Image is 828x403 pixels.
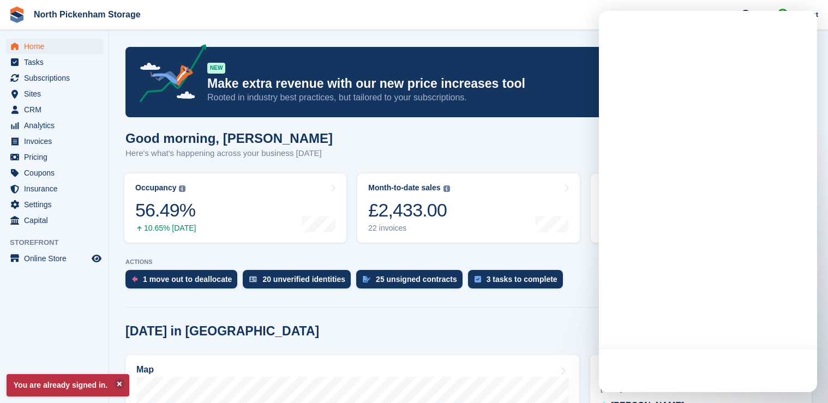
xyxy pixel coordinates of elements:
[356,270,468,294] a: 25 unsigned contracts
[24,134,89,149] span: Invoices
[125,324,319,339] h2: [DATE] in [GEOGRAPHIC_DATA]
[135,224,196,233] div: 10.65% [DATE]
[5,55,103,70] a: menu
[24,86,89,101] span: Sites
[368,224,449,233] div: 22 invoices
[24,181,89,196] span: Insurance
[249,276,257,282] img: verify_identity-adf6edd0f0f0b5bbfe63781bf79b02c33cf7c696d77639b501bdc392416b5a36.svg
[5,149,103,165] a: menu
[357,173,579,243] a: Month-to-date sales £2,433.00 22 invoices
[262,275,345,284] div: 20 unverified identities
[135,183,176,193] div: Occupancy
[24,213,89,228] span: Capital
[9,7,25,23] img: stora-icon-8386f47178a22dfd0bd8f6a31ec36ba5ce8667c1dd55bd0f319d3a0aa187defe.svg
[752,9,767,20] span: Help
[24,165,89,181] span: Coupons
[24,102,89,117] span: CRM
[130,44,207,106] img: price-adjustments-announcement-icon-8257ccfd72463d97f412b2fc003d46551f7dbcb40ab6d574587a9cd5c0d94...
[143,275,232,284] div: 1 move out to deallocate
[24,70,89,86] span: Subscriptions
[24,55,89,70] span: Tasks
[207,92,716,104] p: Rooted in industry best practices, but tailored to your subscriptions.
[5,86,103,101] a: menu
[777,9,788,20] img: Chris Gulliver
[790,9,818,20] span: Account
[5,197,103,212] a: menu
[5,134,103,149] a: menu
[368,183,440,193] div: Month-to-date sales
[207,63,225,74] div: NEW
[24,251,89,266] span: Online Store
[5,213,103,228] a: menu
[29,5,145,23] a: North Pickenham Storage
[591,173,813,243] a: Awaiting payment £260.00 1 invoice
[7,374,129,396] p: You are already signed in.
[124,173,346,243] a: Occupancy 56.49% 10.65% [DATE]
[24,118,89,133] span: Analytics
[24,39,89,54] span: Home
[125,270,243,294] a: 1 move out to deallocate
[10,237,109,248] span: Storefront
[5,70,103,86] a: menu
[698,9,720,20] span: Create
[132,276,137,282] img: move_outs_to_deallocate_icon-f764333ba52eb49d3ac5e1228854f67142a1ed5810a6f6cc68b1a99e826820c5.svg
[368,199,449,221] div: £2,433.00
[5,181,103,196] a: menu
[179,185,185,192] img: icon-info-grey-7440780725fd019a000dd9b08b2336e03edf1995a4989e88bcd33f0948082b44.svg
[475,276,481,282] img: task-75834270c22a3079a89374b754ae025e5fb1db73e45f91037f5363f120a921f8.svg
[487,275,557,284] div: 3 tasks to complete
[363,276,370,282] img: contract_signature_icon-13c848040528278c33f63329250d36e43548de30e8caae1d1a13099fd9432cc5.svg
[125,258,812,266] p: ACTIONS
[243,270,356,294] a: 20 unverified identities
[5,102,103,117] a: menu
[5,118,103,133] a: menu
[125,131,333,146] h1: Good morning, [PERSON_NAME]
[24,197,89,212] span: Settings
[468,270,568,294] a: 3 tasks to complete
[443,185,450,192] img: icon-info-grey-7440780725fd019a000dd9b08b2336e03edf1995a4989e88bcd33f0948082b44.svg
[207,76,716,92] p: Make extra revenue with our new price increases tool
[24,149,89,165] span: Pricing
[136,365,154,375] h2: Map
[135,199,196,221] div: 56.49%
[376,275,457,284] div: 25 unsigned contracts
[125,147,333,160] p: Here's what's happening across your business [DATE]
[5,251,103,266] a: menu
[5,165,103,181] a: menu
[5,39,103,54] a: menu
[90,252,103,265] a: Preview store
